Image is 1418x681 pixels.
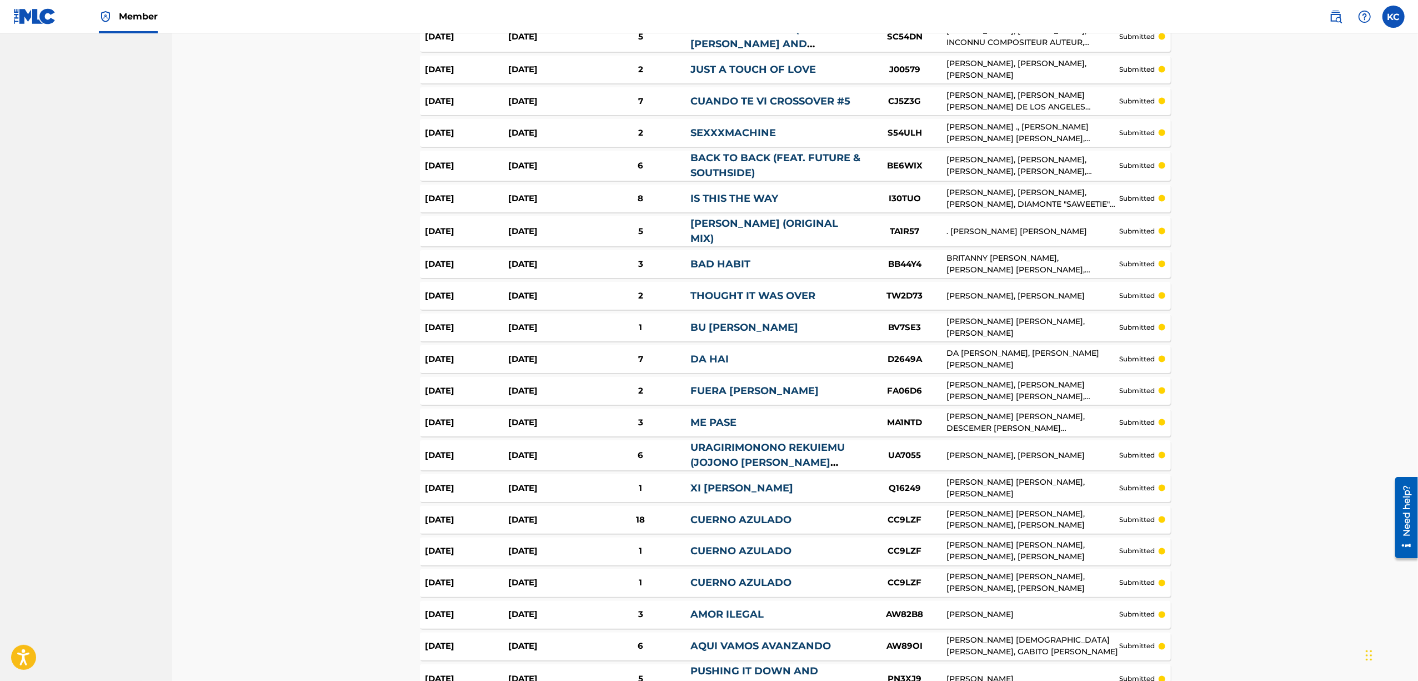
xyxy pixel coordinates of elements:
div: [DATE] [508,127,591,140]
div: TA1R57 [863,225,946,238]
div: CC9LZF [863,545,946,558]
div: [DATE] [425,609,508,622]
div: 1 [591,321,690,334]
div: 1 [591,577,690,590]
div: [DATE] [508,577,591,590]
a: IS THIS THE WAY [690,192,778,205]
div: [DATE] [425,31,508,43]
p: submitted [1120,483,1155,493]
p: submitted [1120,161,1155,171]
div: [PERSON_NAME] [PERSON_NAME], [PERSON_NAME], [PERSON_NAME] [946,571,1119,595]
div: [DATE] [508,449,591,462]
p: submitted [1120,610,1155,620]
div: [DATE] [425,577,508,590]
div: [PERSON_NAME], [PERSON_NAME] [946,450,1119,461]
div: [DATE] [425,95,508,108]
p: submitted [1120,322,1155,332]
p: submitted [1120,259,1155,269]
div: 1 [591,482,690,495]
div: [DATE] [508,640,591,653]
div: S54ULH [863,127,946,140]
div: UA7055 [863,449,946,462]
div: [DATE] [508,192,591,205]
div: CC9LZF [863,514,946,526]
div: [PERSON_NAME] [946,609,1119,621]
div: [DATE] [425,192,508,205]
div: [DATE] [425,385,508,397]
div: Q16249 [863,482,946,495]
p: submitted [1120,417,1155,428]
div: BB44Y4 [863,258,946,271]
a: [PERSON_NAME] (ORIGINAL MIX) [690,217,838,245]
p: submitted [1120,578,1155,588]
div: BRITANNY [PERSON_NAME], [PERSON_NAME] [PERSON_NAME], [PERSON_NAME], [PERSON_NAME], [PERSON_NAME] ... [946,252,1119,276]
div: Drag [1366,639,1372,672]
p: submitted [1120,291,1155,301]
div: 5 [591,225,690,238]
div: Help [1354,6,1376,28]
div: [DATE] [508,609,591,622]
a: SEXXXMACHINE [690,127,776,139]
div: BV7SE3 [863,321,946,334]
div: CC9LZF [863,577,946,590]
div: [PERSON_NAME] [PERSON_NAME], DESCEMER [PERSON_NAME] [PERSON_NAME] [PERSON_NAME] M [PERSON_NAME] J... [946,411,1119,434]
div: [DATE] [425,127,508,140]
div: . [PERSON_NAME] [PERSON_NAME] [946,226,1119,237]
div: [PERSON_NAME], [PERSON_NAME] [946,290,1119,302]
p: submitted [1120,546,1155,556]
div: [DATE] [425,160,508,172]
a: CUERNO AZULADO [690,577,791,589]
a: CUERNO AZULADO [690,514,791,526]
div: 2 [591,63,690,76]
p: submitted [1120,354,1155,364]
div: [DATE] [508,258,591,271]
p: submitted [1120,64,1155,74]
p: submitted [1120,226,1155,236]
div: [PERSON_NAME] [DEMOGRAPHIC_DATA][PERSON_NAME], GABITO [PERSON_NAME] [946,635,1119,658]
div: [DATE] [425,640,508,653]
div: [DATE] [508,514,591,526]
a: Public Search [1325,6,1347,28]
div: User Menu [1382,6,1405,28]
div: DA [PERSON_NAME], [PERSON_NAME] [PERSON_NAME] [946,347,1119,371]
div: [DATE] [425,449,508,462]
a: THOUGHT IT WAS OVER [690,290,815,302]
div: [DATE] [508,95,591,108]
a: CUANDO TE VI CROSSOVER #5 [690,95,850,107]
img: MLC Logo [13,8,56,24]
div: [DATE] [508,160,591,172]
div: 3 [591,258,690,271]
div: AW82B8 [863,609,946,622]
div: [PERSON_NAME] [PERSON_NAME], [PERSON_NAME] [946,476,1119,500]
div: [DATE] [425,416,508,429]
a: XI [PERSON_NAME] [690,482,793,494]
a: URAGIRIMONONO REKUIEMU (JOJONO [PERSON_NAME] OUGONNO KAZE [690,441,845,484]
div: [PERSON_NAME], [PERSON_NAME], [PERSON_NAME] [946,58,1119,81]
p: submitted [1120,450,1155,460]
div: [DATE] [508,416,591,429]
div: FA06D6 [863,385,946,397]
div: [DATE] [425,225,508,238]
div: 6 [591,160,690,172]
iframe: Resource Center [1387,473,1418,563]
iframe: Chat Widget [1362,628,1418,681]
span: Member [119,10,158,23]
div: 2 [591,127,690,140]
div: AW89OI [863,640,946,653]
p: submitted [1120,386,1155,396]
div: 1 [591,545,690,558]
a: AMOR ILEGAL [690,609,764,621]
div: I30TUO [863,192,946,205]
a: AQUI VAMOS AVANZANDO [690,640,831,653]
div: [DATE] [425,290,508,302]
div: 7 [591,353,690,366]
p: submitted [1120,32,1155,42]
a: CUERNO AZULADO [690,545,791,558]
img: search [1329,10,1342,23]
div: [PERSON_NAME] [PERSON_NAME], [PERSON_NAME], [PERSON_NAME] [946,508,1119,531]
div: J00579 [863,63,946,76]
p: submitted [1120,642,1155,652]
div: [DATE] [425,482,508,495]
